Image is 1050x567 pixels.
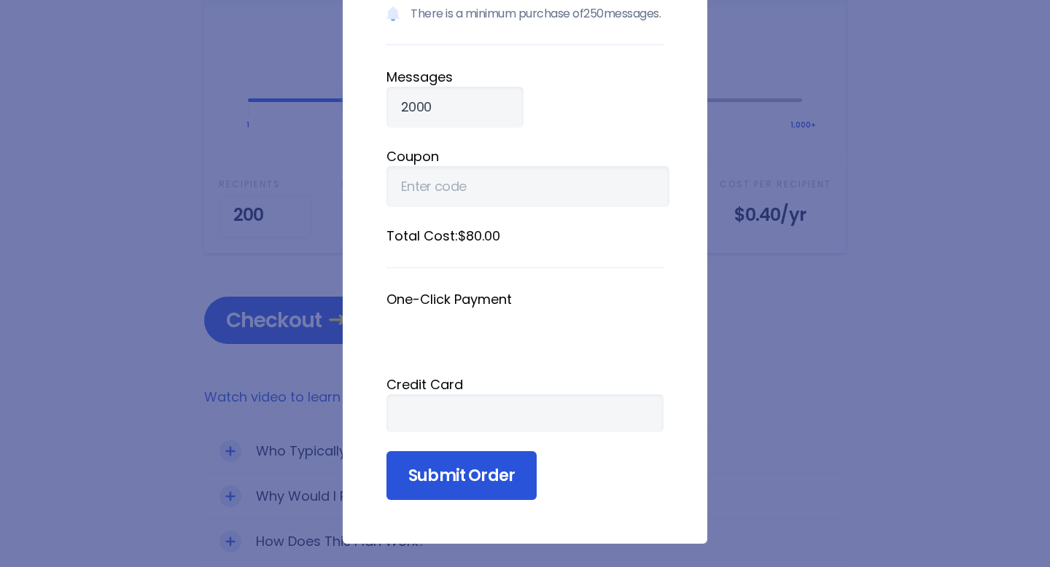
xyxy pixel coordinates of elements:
img: Notification icon [386,5,400,23]
label: Message s [386,67,664,87]
input: Submit Order [386,451,537,501]
label: Total Cost: $80.00 [386,226,664,246]
fieldset: One-Click Payment [386,290,664,356]
input: Qty [386,87,524,128]
label: Coupon [386,146,669,166]
input: Enter code [386,166,669,207]
iframe: Secure payment button frame [386,309,664,356]
iframe: Secure card payment input frame [401,405,649,421]
div: Credit Card [386,375,664,394]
